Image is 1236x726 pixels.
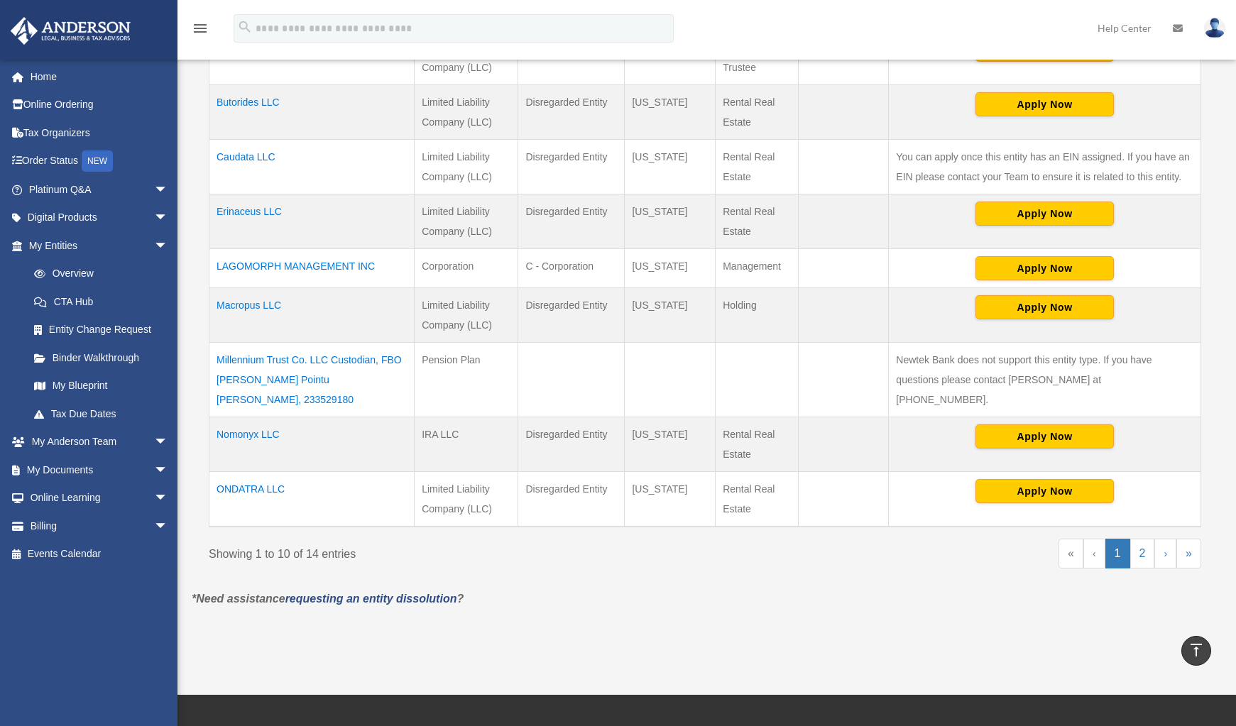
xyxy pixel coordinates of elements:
[209,84,415,139] td: Butorides LLC
[209,539,694,564] div: Showing 1 to 10 of 14 entries
[192,593,464,605] em: *Need assistance ?
[716,194,799,248] td: Rental Real Estate
[192,25,209,37] a: menu
[1105,539,1130,568] a: 1
[20,287,182,316] a: CTA Hub
[1188,642,1205,659] i: vertical_align_top
[209,342,415,417] td: Millennium Trust Co. LLC Custodian, FBO [PERSON_NAME] Pointu [PERSON_NAME], 233529180
[889,139,1201,194] td: You can apply once this entity has an EIN assigned. If you have an EIN please contact your Team t...
[975,92,1114,116] button: Apply Now
[285,593,457,605] a: requesting an entity dissolution
[625,248,716,287] td: [US_STATE]
[1083,539,1105,568] a: Previous
[975,295,1114,319] button: Apply Now
[209,139,415,194] td: Caudata LLC
[209,248,415,287] td: LAGOMORPH MANAGEMENT INC
[415,194,518,248] td: Limited Liability Company (LLC)
[518,139,625,194] td: Disregarded Entity
[10,119,190,147] a: Tax Organizers
[625,194,716,248] td: [US_STATE]
[20,343,182,372] a: Binder Walkthrough
[10,428,190,456] a: My Anderson Teamarrow_drop_down
[10,175,190,204] a: Platinum Q&Aarrow_drop_down
[209,471,415,527] td: ONDATRA LLC
[625,84,716,139] td: [US_STATE]
[154,456,182,485] span: arrow_drop_down
[1181,636,1211,666] a: vertical_align_top
[20,260,175,288] a: Overview
[625,287,716,342] td: [US_STATE]
[716,84,799,139] td: Rental Real Estate
[518,471,625,527] td: Disregarded Entity
[82,150,113,172] div: NEW
[415,417,518,471] td: IRA LLC
[10,231,182,260] a: My Entitiesarrow_drop_down
[209,194,415,248] td: Erinaceus LLC
[625,139,716,194] td: [US_STATE]
[415,342,518,417] td: Pension Plan
[716,417,799,471] td: Rental Real Estate
[975,424,1114,449] button: Apply Now
[10,62,190,91] a: Home
[975,479,1114,503] button: Apply Now
[154,175,182,204] span: arrow_drop_down
[716,139,799,194] td: Rental Real Estate
[518,287,625,342] td: Disregarded Entity
[20,372,182,400] a: My Blueprint
[154,428,182,457] span: arrow_drop_down
[518,84,625,139] td: Disregarded Entity
[10,204,190,232] a: Digital Productsarrow_drop_down
[20,316,182,344] a: Entity Change Request
[192,20,209,37] i: menu
[154,231,182,260] span: arrow_drop_down
[6,17,135,45] img: Anderson Advisors Platinum Portal
[975,202,1114,226] button: Apply Now
[10,484,190,512] a: Online Learningarrow_drop_down
[154,204,182,233] span: arrow_drop_down
[415,248,518,287] td: Corporation
[415,84,518,139] td: Limited Liability Company (LLC)
[10,512,190,540] a: Billingarrow_drop_down
[1130,539,1155,568] a: 2
[1176,539,1201,568] a: Last
[625,417,716,471] td: [US_STATE]
[975,256,1114,280] button: Apply Now
[415,287,518,342] td: Limited Liability Company (LLC)
[415,471,518,527] td: Limited Liability Company (LLC)
[1154,539,1176,568] a: Next
[10,456,190,484] a: My Documentsarrow_drop_down
[518,417,625,471] td: Disregarded Entity
[716,471,799,527] td: Rental Real Estate
[237,19,253,35] i: search
[1059,539,1083,568] a: First
[716,287,799,342] td: Holding
[154,512,182,541] span: arrow_drop_down
[10,147,190,176] a: Order StatusNEW
[10,91,190,119] a: Online Ordering
[10,540,190,568] a: Events Calendar
[209,287,415,342] td: Macropus LLC
[415,139,518,194] td: Limited Liability Company (LLC)
[518,194,625,248] td: Disregarded Entity
[154,484,182,513] span: arrow_drop_down
[889,342,1201,417] td: Newtek Bank does not support this entity type. If you have questions please contact [PERSON_NAME]...
[625,471,716,527] td: [US_STATE]
[20,400,182,428] a: Tax Due Dates
[1204,18,1225,38] img: User Pic
[209,417,415,471] td: Nomonyx LLC
[716,248,799,287] td: Management
[518,248,625,287] td: C - Corporation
